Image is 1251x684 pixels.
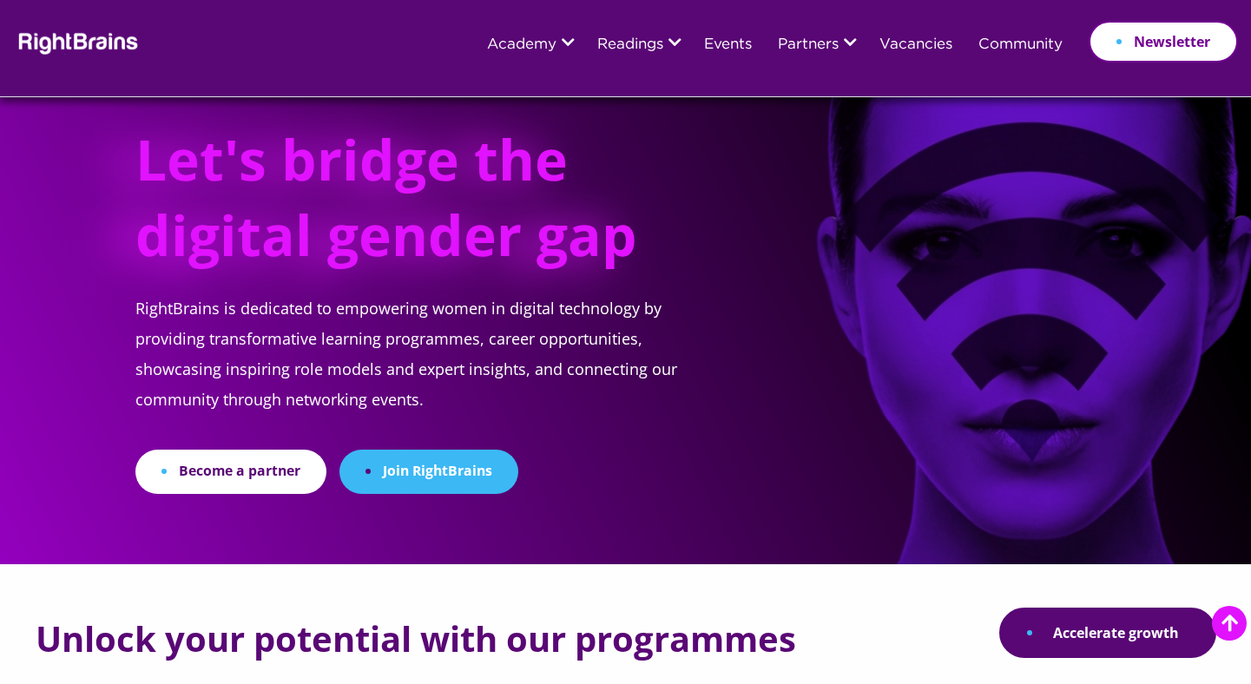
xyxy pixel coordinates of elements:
[13,30,139,55] img: Rightbrains
[999,608,1216,658] a: Accelerate growth
[704,37,752,53] a: Events
[135,293,719,450] p: RightBrains is dedicated to empowering women in digital technology by providing transformative le...
[487,37,556,53] a: Academy
[36,620,796,658] h2: Unlock your potential with our programmes
[978,37,1063,53] a: Community
[597,37,663,53] a: Readings
[339,450,518,494] a: Join RightBrains
[135,450,326,494] a: Become a partner
[778,37,839,53] a: Partners
[1089,21,1238,62] a: Newsletter
[879,37,952,53] a: Vacancies
[135,122,655,293] h1: Let's bridge the digital gender gap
